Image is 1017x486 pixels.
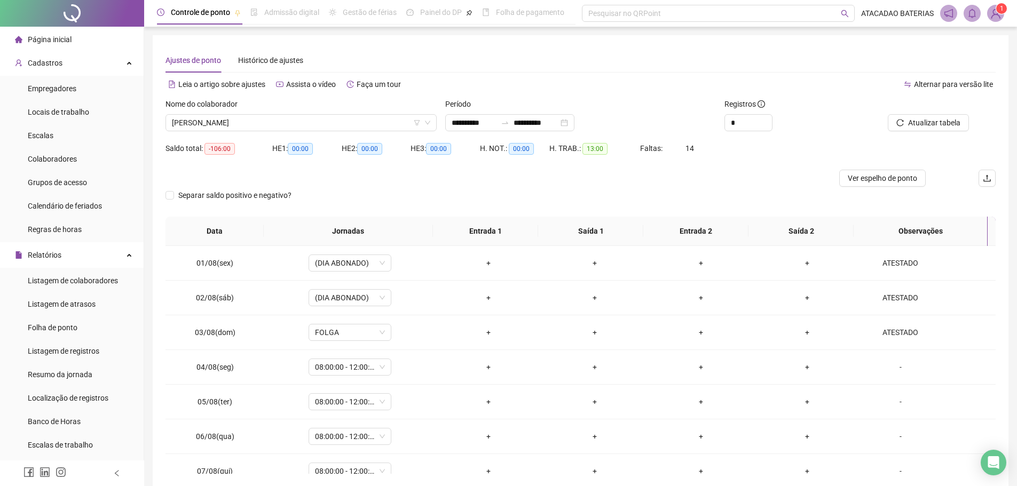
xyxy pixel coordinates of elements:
[996,3,1007,14] sup: Atualize o seu contato no menu Meus Dados
[509,143,534,155] span: 00:00
[315,359,385,375] span: 08:00:00 - 12:00:00 | 14:00 - 18:00
[724,98,765,110] span: Registros
[848,172,917,184] span: Ver espelho de ponto
[869,257,932,269] div: ATESTADO
[550,431,640,442] div: +
[914,80,993,89] span: Alternar para versão lite
[657,326,746,338] div: +
[165,142,272,155] div: Saldo total:
[28,108,89,116] span: Locais de trabalho
[466,10,472,16] span: pushpin
[854,217,988,246] th: Observações
[444,431,533,442] div: +
[869,292,932,304] div: ATESTADO
[839,170,926,187] button: Ver espelho de ponto
[168,81,176,88] span: file-text
[763,326,852,338] div: +
[549,142,640,155] div: H. TRAB.:
[15,251,22,259] span: file
[748,217,854,246] th: Saída 2
[640,144,664,153] span: Faltas:
[272,142,342,155] div: HE 1:
[28,370,92,379] span: Resumo da jornada
[40,467,50,477] span: linkedin
[862,225,979,237] span: Observações
[896,119,904,126] span: reload
[444,257,533,269] div: +
[445,98,478,110] label: Período
[758,100,765,108] span: info-circle
[174,189,296,201] span: Separar saldo positivo e negativo?
[406,9,414,16] span: dashboard
[28,131,53,140] span: Escalas
[315,463,385,479] span: 08:00:00 - 12:00:00 | 14:00 - 18:00
[28,394,108,402] span: Localização de registros
[988,5,1004,21] img: 76675
[888,114,969,131] button: Atualizar tabela
[420,8,462,17] span: Painel do DP
[250,9,258,16] span: file-done
[444,396,533,408] div: +
[861,7,934,19] span: ATACADAO BATERIAS
[343,8,397,17] span: Gestão de férias
[482,9,490,16] span: book
[904,81,911,88] span: swap
[657,431,746,442] div: +
[841,10,849,18] span: search
[657,396,746,408] div: +
[501,118,509,127] span: to
[315,394,385,410] span: 08:00:00 - 12:00:00 | 14:00 - 18:00
[195,328,235,337] span: 03/08(dom)
[28,155,77,163] span: Colaboradores
[28,347,99,355] span: Listagem de registros
[165,56,221,65] span: Ajustes de ponto
[869,396,932,408] div: -
[28,251,61,259] span: Relatórios
[238,56,303,65] span: Histórico de ajustes
[288,143,313,155] span: 00:00
[56,467,66,477] span: instagram
[204,143,235,155] span: -106:00
[444,326,533,338] div: +
[346,81,354,88] span: history
[550,361,640,373] div: +
[342,142,411,155] div: HE 2:
[315,290,385,306] span: (DIA ABONADO)
[196,259,233,267] span: 01/08(sex)
[444,361,533,373] div: +
[444,465,533,477] div: +
[171,8,230,17] span: Controle de ponto
[967,9,977,18] span: bell
[657,292,746,304] div: +
[869,361,932,373] div: -
[264,8,319,17] span: Admissão digital
[113,469,121,477] span: left
[234,10,241,16] span: pushpin
[197,467,233,475] span: 07/08(qui)
[196,432,234,441] span: 06/08(qua)
[981,450,1006,475] div: Open Intercom Messenger
[276,81,283,88] span: youtube
[165,217,264,246] th: Data
[28,300,96,308] span: Listagem de atrasos
[763,292,852,304] div: +
[433,217,538,246] th: Entrada 1
[357,80,401,89] span: Faça um tour
[286,80,336,89] span: Assista o vídeo
[315,255,385,271] span: (DIA ABONADO)
[23,467,34,477] span: facebook
[550,257,640,269] div: +
[550,292,640,304] div: +
[426,143,451,155] span: 00:00
[869,431,932,442] div: -
[763,257,852,269] div: +
[28,276,118,285] span: Listagem de colaboradores
[869,465,932,477] div: -
[501,118,509,127] span: swap-right
[28,323,77,332] span: Folha de ponto
[944,9,953,18] span: notification
[908,117,960,129] span: Atualizar tabela
[657,361,746,373] div: +
[28,417,81,426] span: Banco de Horas
[657,257,746,269] div: +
